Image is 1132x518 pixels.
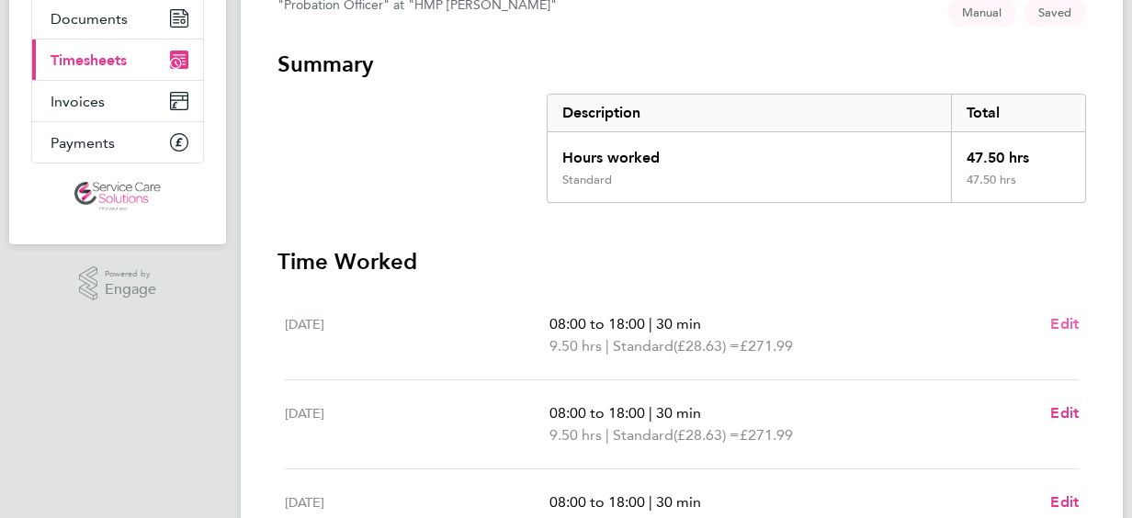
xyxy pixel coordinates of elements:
a: Edit [1050,491,1079,513]
span: (£28.63) = [674,337,740,355]
span: 08:00 to 18:00 [549,315,645,332]
span: | [649,315,652,332]
div: 47.50 hrs [951,173,1085,202]
div: Description [548,95,951,131]
div: Hours worked [548,132,951,173]
span: Edit [1050,493,1079,511]
span: Edit [1050,315,1079,332]
span: 30 min [656,493,701,511]
span: | [606,426,609,444]
div: Summary [547,94,1086,203]
a: Edit [1050,313,1079,335]
span: 30 min [656,315,701,332]
a: Powered byEngage [79,266,157,301]
span: 08:00 to 18:00 [549,404,645,422]
span: | [606,337,609,355]
span: 9.50 hrs [549,426,602,444]
span: Documents [51,10,128,28]
a: Edit [1050,402,1079,424]
a: Timesheets [32,39,203,80]
span: Payments [51,134,115,152]
span: | [649,404,652,422]
span: £271.99 [740,426,793,444]
span: Timesheets [51,51,127,69]
div: 47.50 hrs [951,132,1085,173]
span: (£28.63) = [674,426,740,444]
a: Invoices [32,81,203,121]
span: Powered by [105,266,156,282]
span: Edit [1050,404,1079,422]
span: Standard [613,335,674,357]
h3: Summary [277,50,1086,79]
div: Standard [562,173,612,187]
div: Total [951,95,1085,131]
span: 08:00 to 18:00 [549,493,645,511]
a: Go to home page [31,182,204,211]
div: [DATE] [285,313,549,357]
a: Payments [32,122,203,163]
h3: Time Worked [277,247,1086,276]
span: 30 min [656,404,701,422]
span: Engage [105,282,156,298]
span: Standard [613,424,674,446]
span: | [649,493,652,511]
span: 9.50 hrs [549,337,602,355]
span: Invoices [51,93,105,110]
img: servicecare-logo-retina.png [74,182,161,211]
div: [DATE] [285,402,549,446]
span: £271.99 [740,337,793,355]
